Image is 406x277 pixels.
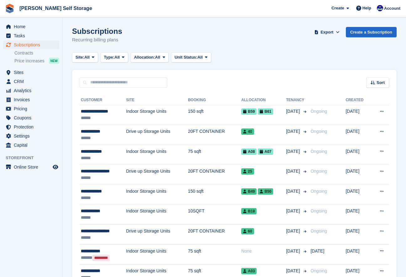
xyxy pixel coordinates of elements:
span: Coupons [14,113,51,122]
h1: Subscriptions [72,27,122,35]
td: 150 sqft [188,105,241,125]
td: [DATE] [346,205,371,225]
span: Ongoing [310,109,327,114]
button: Export [313,27,341,37]
span: 40 [241,128,254,135]
button: Site: All [72,52,98,63]
a: menu [3,123,59,131]
td: Indoor Storage Units [126,185,188,205]
span: All [155,54,160,60]
th: Created [346,95,371,105]
span: [DATE] [286,148,301,155]
td: Indoor Storage Units [126,205,188,225]
td: Indoor Storage Units [126,244,188,264]
td: 20FT CONTAINER [188,125,241,145]
span: B61 [258,108,273,115]
span: [DATE] [286,248,301,254]
span: Storefront [6,155,62,161]
span: [DATE] [286,128,301,135]
span: Create [331,5,344,11]
td: Drive up Storage Units [126,225,188,245]
span: Help [362,5,371,11]
span: B59 [241,108,257,115]
span: Settings [14,132,51,140]
td: [DATE] [346,244,371,264]
span: B18 [241,208,257,214]
span: Home [14,22,51,31]
td: 20FT CONTAINER [188,225,241,245]
span: All [84,54,90,60]
button: Unit Status: All [171,52,211,63]
a: menu [3,77,59,86]
td: Indoor Storage Units [126,105,188,125]
button: Type: All [101,52,128,63]
span: Ongoing [310,208,327,213]
td: 75 sqft [188,244,241,264]
a: menu [3,113,59,122]
a: menu [3,22,59,31]
span: Account [384,5,400,12]
a: menu [3,40,59,49]
a: menu [3,104,59,113]
td: [DATE] [346,125,371,145]
td: [DATE] [346,225,371,245]
span: Ongoing [310,268,327,273]
td: [DATE] [346,105,371,125]
td: 10SQFT [188,205,241,225]
td: Indoor Storage Units [126,145,188,165]
span: Ongoing [310,129,327,134]
span: Capital [14,141,51,149]
img: stora-icon-8386f47178a22dfd0bd8f6a31ec36ba5ce8667c1dd55bd0f319d3a0aa187defe.svg [5,4,14,13]
span: Ongoing [310,189,327,194]
td: [DATE] [346,165,371,185]
span: B49 [241,188,257,195]
span: All [197,54,203,60]
span: Protection [14,123,51,131]
td: Drive up Storage Units [126,125,188,145]
td: [DATE] [346,185,371,205]
th: Tenancy [286,95,308,105]
a: Contracts [14,50,59,56]
a: [PERSON_NAME] Self Storage [17,3,95,13]
th: Customer [80,95,126,105]
span: Analytics [14,86,51,95]
span: [DATE] [286,228,301,234]
a: menu [3,163,59,171]
span: Ongoing [310,228,327,233]
span: Unit Status: [174,54,197,60]
td: 20FT CONTAINER [188,165,241,185]
img: Justin Farthing [377,5,383,11]
span: Allocation: [134,54,155,60]
span: Sites [14,68,51,77]
a: menu [3,31,59,40]
td: 75 sqft [188,145,241,165]
a: menu [3,86,59,95]
span: B50 [258,188,273,195]
span: Pricing [14,104,51,113]
span: Invoices [14,95,51,104]
a: menu [3,68,59,77]
span: [DATE] [286,168,301,175]
span: CRM [14,77,51,86]
a: menu [3,141,59,149]
th: Booking [188,95,241,105]
a: Create a Subscription [346,27,397,37]
th: Allocation [241,95,286,105]
button: Allocation: All [131,52,169,63]
span: Export [320,29,333,35]
a: menu [3,95,59,104]
span: Type: [104,54,115,60]
span: A08 [241,149,257,155]
td: 150 sqft [188,185,241,205]
span: [DATE] [286,268,301,274]
div: NEW [49,58,59,64]
span: [DATE] [286,108,301,115]
span: All [114,54,120,60]
span: Site: [75,54,84,60]
span: [DATE] [310,248,324,253]
span: Ongoing [310,149,327,154]
p: Recurring billing plans [72,36,122,44]
a: menu [3,132,59,140]
a: Price increases NEW [14,57,59,64]
span: Sort [377,80,385,86]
